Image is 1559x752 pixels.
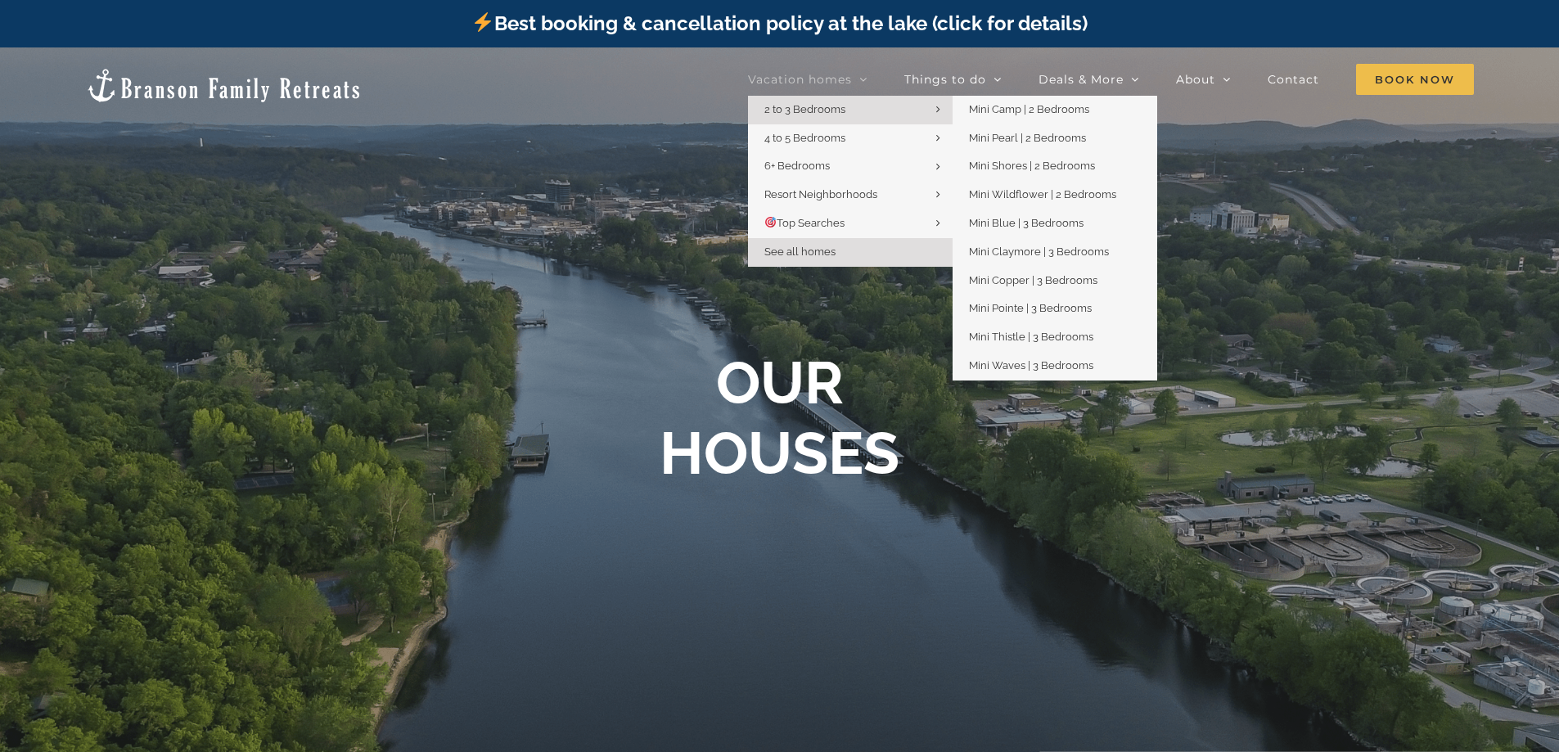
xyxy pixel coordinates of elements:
a: Deals & More [1039,63,1139,96]
span: Mini Copper | 3 Bedrooms [969,274,1097,286]
a: Mini Claymore | 3 Bedrooms [953,238,1157,267]
span: Deals & More [1039,74,1124,85]
a: Mini Pearl | 2 Bedrooms [953,124,1157,153]
a: Mini Shores | 2 Bedrooms [953,152,1157,181]
span: Vacation homes [748,74,852,85]
a: Mini Camp | 2 Bedrooms [953,96,1157,124]
img: 🎯 [765,217,776,227]
a: 4 to 5 Bedrooms [748,124,953,153]
span: Resort Neighborhoods [764,188,877,200]
a: Vacation homes [748,63,867,96]
a: 6+ Bedrooms [748,152,953,181]
span: Mini Camp | 2 Bedrooms [969,103,1089,115]
a: Best booking & cancellation policy at the lake (click for details) [471,11,1087,35]
a: Mini Pointe | 3 Bedrooms [953,295,1157,323]
span: Mini Wildflower | 2 Bedrooms [969,188,1116,200]
a: See all homes [748,238,953,267]
span: Book Now [1356,64,1474,95]
a: Book Now [1356,63,1474,96]
a: About [1176,63,1231,96]
a: 2 to 3 Bedrooms [748,96,953,124]
span: Mini Thistle | 3 Bedrooms [969,331,1093,343]
span: Mini Claymore | 3 Bedrooms [969,245,1109,258]
a: 🎯Top Searches [748,209,953,238]
a: Mini Wildflower | 2 Bedrooms [953,181,1157,209]
span: 6+ Bedrooms [764,160,830,172]
a: Things to do [904,63,1002,96]
img: ⚡️ [473,12,493,32]
a: Contact [1268,63,1319,96]
a: Mini Blue | 3 Bedrooms [953,209,1157,238]
a: Mini Waves | 3 Bedrooms [953,352,1157,381]
a: Mini Thistle | 3 Bedrooms [953,323,1157,352]
a: Resort Neighborhoods [748,181,953,209]
span: Mini Blue | 3 Bedrooms [969,217,1084,229]
span: Mini Waves | 3 Bedrooms [969,359,1093,371]
span: 4 to 5 Bedrooms [764,132,845,144]
span: See all homes [764,245,836,258]
span: About [1176,74,1215,85]
span: Top Searches [764,217,845,229]
span: Mini Pointe | 3 Bedrooms [969,302,1092,314]
span: 2 to 3 Bedrooms [764,103,845,115]
b: OUR HOUSES [660,348,899,488]
span: Mini Shores | 2 Bedrooms [969,160,1095,172]
span: Mini Pearl | 2 Bedrooms [969,132,1086,144]
span: Things to do [904,74,986,85]
a: Mini Copper | 3 Bedrooms [953,267,1157,295]
nav: Main Menu [748,63,1474,96]
span: Contact [1268,74,1319,85]
img: Branson Family Retreats Logo [85,67,363,104]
